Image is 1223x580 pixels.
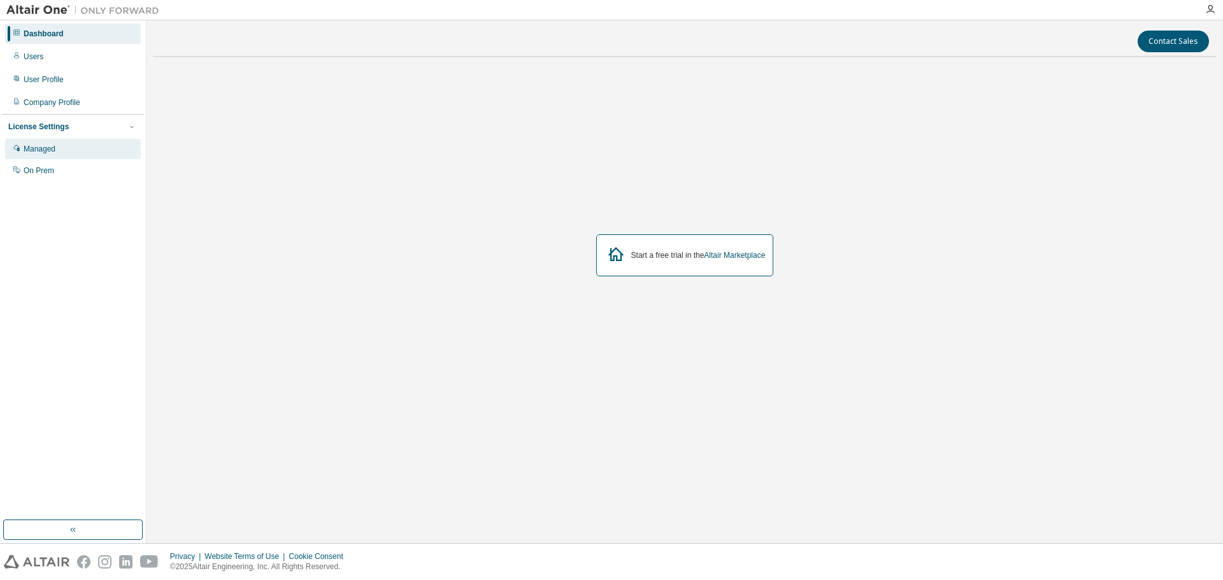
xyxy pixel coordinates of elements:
[77,555,90,569] img: facebook.svg
[6,4,166,17] img: Altair One
[704,251,765,260] a: Altair Marketplace
[98,555,111,569] img: instagram.svg
[24,166,54,176] div: On Prem
[631,250,766,260] div: Start a free trial in the
[140,555,159,569] img: youtube.svg
[4,555,69,569] img: altair_logo.svg
[170,551,204,562] div: Privacy
[119,555,132,569] img: linkedin.svg
[24,29,64,39] div: Dashboard
[204,551,289,562] div: Website Terms of Use
[8,122,69,132] div: License Settings
[24,52,43,62] div: Users
[170,562,351,572] p: © 2025 Altair Engineering, Inc. All Rights Reserved.
[1138,31,1209,52] button: Contact Sales
[24,97,80,108] div: Company Profile
[24,144,55,154] div: Managed
[289,551,350,562] div: Cookie Consent
[24,74,64,85] div: User Profile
